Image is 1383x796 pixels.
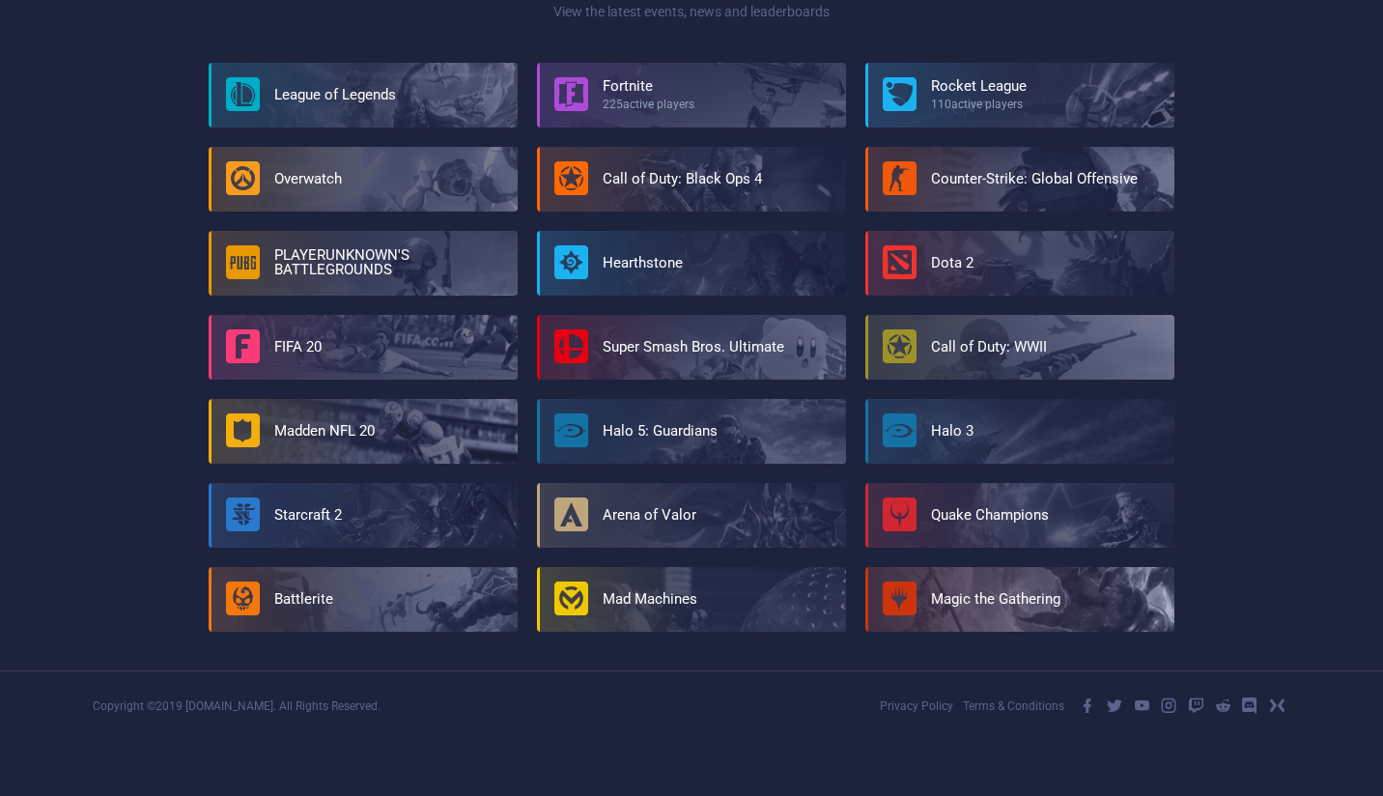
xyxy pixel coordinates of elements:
[554,413,588,447] img: Halo 5: Guardians
[1160,696,1177,714] i: 
[226,413,260,447] img: Madden NFL 20
[1187,696,1204,714] i: 
[603,254,683,271] a: Hearthstone
[1241,696,1258,714] i: 
[603,338,784,355] a: Super Smash Bros. Ultimate
[93,700,381,712] div: Copyright © 2019 [DOMAIN_NAME] . All Rights Reserved.
[554,77,588,111] img: Fortnite
[603,590,697,608] a: Mad Machines
[1133,696,1150,714] i: 
[226,245,260,279] img: PLAYERUNKNOWN'S BATTLEGROUNDS
[883,161,917,195] img: Counter-Strike: Global Offensive
[274,506,342,524] a: Starcraft 2
[931,338,1047,355] a: Call of Duty: WWII
[931,506,1049,524] a: Quake Champions
[603,422,718,440] a: Halo 5: Guardians
[603,99,694,110] div: 225 active players
[226,329,260,363] img: FIFA 20
[1106,696,1123,714] i: 
[931,254,974,271] a: Dota 2
[554,329,588,363] img: Super Smash Bros. Ultimate
[880,699,953,713] a: Privacy Policy
[226,582,260,615] img: Battlerite
[883,329,917,363] img: Call of Duty: WWII
[883,245,917,279] img: Dota 2
[226,161,260,195] img: Overwatch
[274,590,333,608] a: Battlerite
[883,497,917,531] img: Quake Champions
[883,413,917,447] img: Halo 3
[274,170,342,187] a: Overwatch
[554,497,588,531] img: Arena of Valor
[931,99,1027,110] div: 110 active players
[1268,696,1285,714] i: 
[1079,696,1096,714] i: 
[603,77,653,95] a: Fortnite
[963,699,1064,713] a: Terms & Conditions
[931,590,1060,608] a: Magic the Gathering
[883,582,917,615] img: Magic the Gathering
[554,245,588,279] img: Hearthstone
[274,246,409,278] a: PLAYERUNKNOWN'S BATTLEGROUNDS
[226,497,260,531] img: Starcraft 2
[883,77,917,111] img: Rocket League
[554,582,588,615] img: Mad Machines
[1214,696,1231,714] i: 
[226,77,260,111] img: League of Legends
[274,422,375,440] a: Madden NFL 20
[554,161,588,195] img: Call of Duty: Black Ops 4
[450,1,933,24] p: View the latest events, news and leaderboards
[603,506,696,524] a: Arena of Valor
[274,86,396,103] a: League of Legends
[931,77,1027,95] a: Rocket League
[931,422,974,440] a: Halo 3
[274,338,322,355] a: FIFA 20
[931,170,1138,187] a: Counter-Strike: Global Offensive
[603,170,762,187] a: Call of Duty: Black Ops 4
